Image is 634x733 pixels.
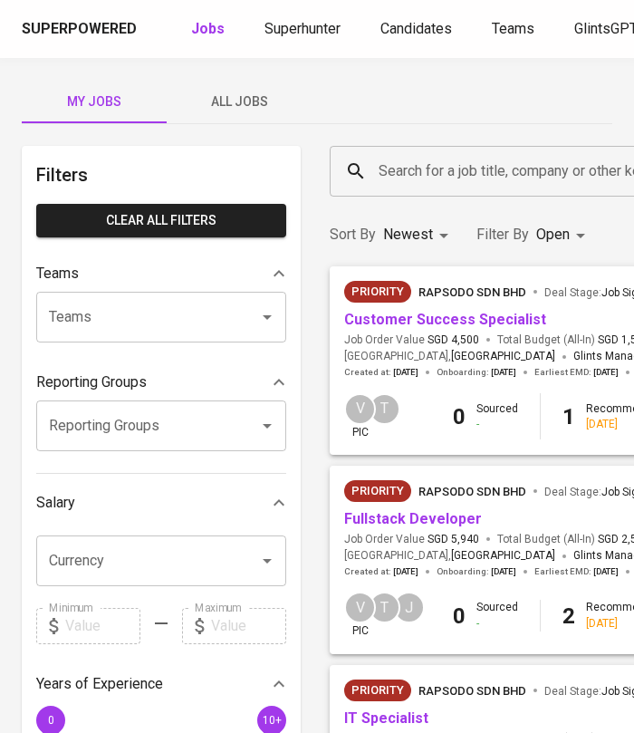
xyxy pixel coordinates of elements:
[344,393,376,440] div: pic
[344,547,555,565] span: [GEOGRAPHIC_DATA] ,
[191,18,228,41] a: Jobs
[369,393,400,425] div: T
[264,20,341,37] span: Superhunter
[344,592,376,623] div: V
[344,366,418,379] span: Created at :
[437,366,516,379] span: Onboarding :
[36,160,286,189] h6: Filters
[593,366,619,379] span: [DATE]
[47,713,53,726] span: 0
[418,485,526,498] span: Rapsodo Sdn Bhd
[36,673,163,695] p: Years of Experience
[36,492,75,514] p: Salary
[22,19,137,40] div: Superpowered
[344,348,555,366] span: [GEOGRAPHIC_DATA] ,
[476,600,518,631] div: Sourced
[562,404,575,429] b: 1
[191,20,225,37] b: Jobs
[344,510,482,527] a: Fullstack Developer
[427,333,479,348] span: SGD 4,500
[344,680,411,701] div: New Job received from Demand Team
[453,603,466,629] b: 0
[344,333,479,348] span: Job Order Value
[22,19,140,40] a: Superpowered
[380,18,456,41] a: Candidates
[534,366,619,379] span: Earliest EMD :
[344,281,411,303] div: New Job received from Demand Team
[264,18,344,41] a: Superhunter
[255,548,280,574] button: Open
[36,256,286,292] div: Teams
[491,565,516,578] span: [DATE]
[562,603,575,629] b: 2
[427,532,479,547] span: SGD 5,940
[344,482,411,500] span: Priority
[211,608,286,644] input: Value
[36,485,286,521] div: Salary
[344,393,376,425] div: V
[418,684,526,698] span: Rapsodo Sdn Bhd
[383,224,433,246] p: Newest
[536,218,591,252] div: Open
[492,20,534,37] span: Teams
[344,283,411,301] span: Priority
[593,565,619,578] span: [DATE]
[65,608,140,644] input: Value
[536,226,570,243] span: Open
[344,480,411,502] div: New Job received from Demand Team
[344,532,479,547] span: Job Order Value
[36,364,286,400] div: Reporting Groups
[380,20,452,37] span: Candidates
[36,371,147,393] p: Reporting Groups
[492,18,538,41] a: Teams
[344,681,411,699] span: Priority
[418,285,526,299] span: Rapsodo Sdn Bhd
[255,304,280,330] button: Open
[451,547,555,565] span: [GEOGRAPHIC_DATA]
[491,366,516,379] span: [DATE]
[437,565,516,578] span: Onboarding :
[344,592,376,639] div: pic
[255,413,280,439] button: Open
[330,224,376,246] p: Sort By
[36,204,286,237] button: Clear All filters
[36,263,79,285] p: Teams
[344,565,418,578] span: Created at :
[476,417,518,432] div: -
[393,592,425,623] div: J
[344,311,546,328] a: Customer Success Specialist
[393,565,418,578] span: [DATE]
[534,565,619,578] span: Earliest EMD :
[383,218,455,252] div: Newest
[51,209,272,232] span: Clear All filters
[476,616,518,632] div: -
[178,91,301,113] span: All Jobs
[451,348,555,366] span: [GEOGRAPHIC_DATA]
[262,713,281,726] span: 10+
[393,366,418,379] span: [DATE]
[476,401,518,432] div: Sourced
[344,709,428,727] a: IT Specialist
[33,91,156,113] span: My Jobs
[36,666,286,702] div: Years of Experience
[453,404,466,429] b: 0
[369,592,400,623] div: T
[476,224,529,246] p: Filter By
